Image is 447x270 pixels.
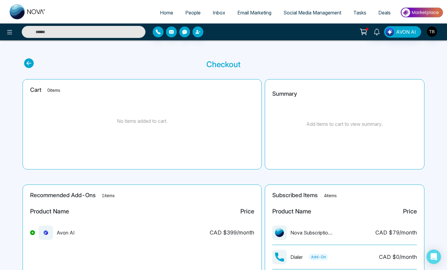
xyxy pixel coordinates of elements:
a: Tasks [347,7,372,18]
a: Email Marketing [231,7,277,18]
img: Market-place.gif [400,6,443,19]
img: User Avatar [427,26,437,37]
h2: Recommended Add-Ons [30,192,254,199]
span: People [185,10,201,16]
span: Add-On [309,254,328,260]
p: Nova Subscription Fee [290,229,333,236]
p: Checkout [206,58,241,70]
div: Price [240,207,254,216]
span: Home [160,10,173,16]
span: Email Marketing [237,10,271,16]
span: Inbox [213,10,225,16]
div: Avon AI [30,225,75,240]
img: Nova CRM Logo [10,4,46,19]
h2: Subscribed Items [272,192,417,199]
a: Social Media Management [277,7,347,18]
a: Home [154,7,179,18]
a: Deals [372,7,397,18]
img: missing [275,228,284,237]
span: AVON AI [396,28,416,36]
div: Price [403,207,417,216]
span: 1 items [102,193,115,198]
span: Tasks [353,10,366,16]
div: Open Intercom Messenger [427,250,441,264]
img: missing [41,228,50,237]
p: Add items to cart to view summary. [306,120,383,128]
span: Social Media Management [283,10,341,16]
p: Dialer [290,253,303,261]
span: 0 items [47,88,60,93]
div: Product Name [30,207,69,216]
span: 4 items [324,193,337,198]
p: No items added to cart. [117,117,167,125]
p: Summary [272,90,297,98]
div: CAD $ 79 /month [375,228,417,237]
div: Product Name [272,207,311,216]
div: CAD $ 0 /month [379,253,417,261]
div: CAD $ 399 /month [210,228,254,237]
button: AVON AI [384,26,421,38]
img: Lead Flow [386,28,394,36]
a: Inbox [207,7,231,18]
img: missing [275,253,284,262]
a: People [179,7,207,18]
span: Deals [378,10,391,16]
h2: Cart [30,87,254,94]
